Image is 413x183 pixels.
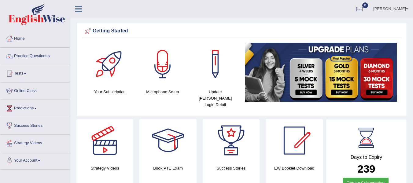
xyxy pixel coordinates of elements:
[245,43,397,102] img: small5.jpg
[0,65,70,80] a: Tests
[333,155,400,160] h4: Days to Expiry
[266,165,323,171] h4: EW Booklet Download
[192,89,239,108] h4: Update [PERSON_NAME] Login Detail
[0,135,70,150] a: Strategy Videos
[139,165,196,171] h4: Book PTE Exam
[0,100,70,115] a: Predictions
[357,163,375,175] b: 239
[0,30,70,46] a: Home
[0,117,70,133] a: Success Stories
[0,48,70,63] a: Practice Questions
[83,27,400,36] div: Getting Started
[139,89,186,95] h4: Microphone Setup
[362,2,368,8] span: 0
[0,152,70,167] a: Your Account
[0,82,70,98] a: Online Class
[203,165,260,171] h4: Success Stories
[87,89,133,95] h4: Your Subscription
[76,165,133,171] h4: Strategy Videos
